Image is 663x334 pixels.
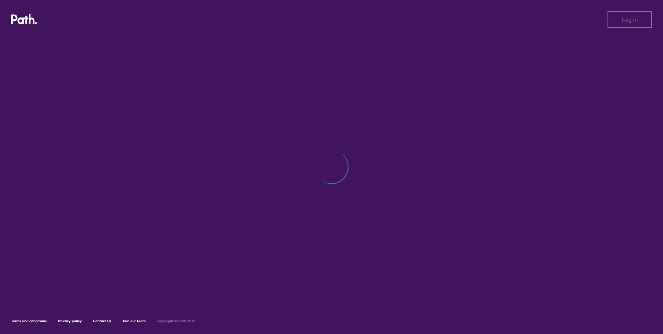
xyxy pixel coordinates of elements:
[157,319,196,323] h6: Copyright © Path 2018
[622,16,638,23] span: Log in
[122,319,146,323] a: Join our team
[608,11,652,28] button: Log in
[58,319,82,323] a: Privacy policy
[11,319,47,323] a: Terms and conditions
[93,319,111,323] a: Contact Us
